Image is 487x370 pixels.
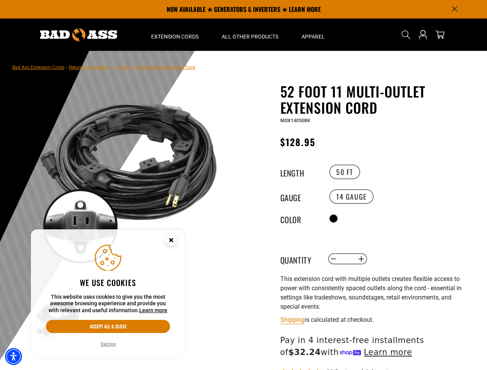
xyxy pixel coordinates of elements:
[417,18,429,51] a: Open this option
[5,348,22,365] div: Accessibility Menu
[280,214,319,224] legend: Color
[280,83,469,116] h1: 52 Foot 11 Multi-Outlet Extension Cord
[329,165,360,179] label: 50 FT
[31,229,185,358] aside: Cookie Consent
[280,275,462,310] span: This extension cord with multiple outlets creates flexible access to power with consistently spac...
[280,314,469,325] div: is calculated at checkout.
[139,307,167,313] a: This website uses cookies to give you the most awesome browsing experience and provide you with r...
[151,33,199,40] span: Extension Cords
[115,65,195,70] span: 52 Foot 11 Multi-Outlet Extension Cord
[222,33,278,40] span: All Other Products
[280,135,316,149] span: $128.95
[302,33,325,40] span: Apparel
[12,65,64,70] a: Bad Ass Extension Cords
[210,18,290,51] summary: All Other Products
[35,85,221,271] img: black
[434,30,446,39] a: cart
[157,229,185,253] button: Close this option
[46,320,170,333] button: Accept all & close
[46,277,170,288] h2: We use cookies
[46,294,170,314] p: This website uses cookies to give you the most awesome browsing experience and provide you with r...
[329,189,374,204] label: 14 Gauge
[66,65,67,70] span: ›
[280,316,305,323] a: Shipping
[111,65,113,70] span: ›
[400,29,412,41] summary: Search
[280,254,319,264] label: Quantity
[12,62,195,72] nav: breadcrumbs
[280,118,310,123] span: MOX14050BK
[280,167,319,177] legend: Length
[69,65,110,70] a: Return to Collection
[98,340,118,348] button: Decline
[40,29,117,41] img: Bad Ass Extension Cords
[140,18,210,51] summary: Extension Cords
[290,18,336,51] summary: Apparel
[280,192,319,202] legend: Gauge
